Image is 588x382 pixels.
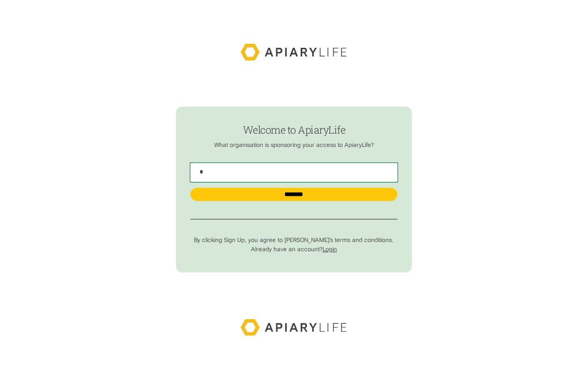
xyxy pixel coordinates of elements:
a: Login [323,245,337,253]
form: find-employer [176,107,413,273]
p: By clicking Sign Up, you agree to [PERSON_NAME]’s terms and conditions. [190,237,397,244]
p: Already have an account? [190,246,397,254]
p: What organisation is sponsoring your access to ApiaryLife? [190,142,397,149]
h1: Welcome to ApiaryLife [190,124,397,136]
